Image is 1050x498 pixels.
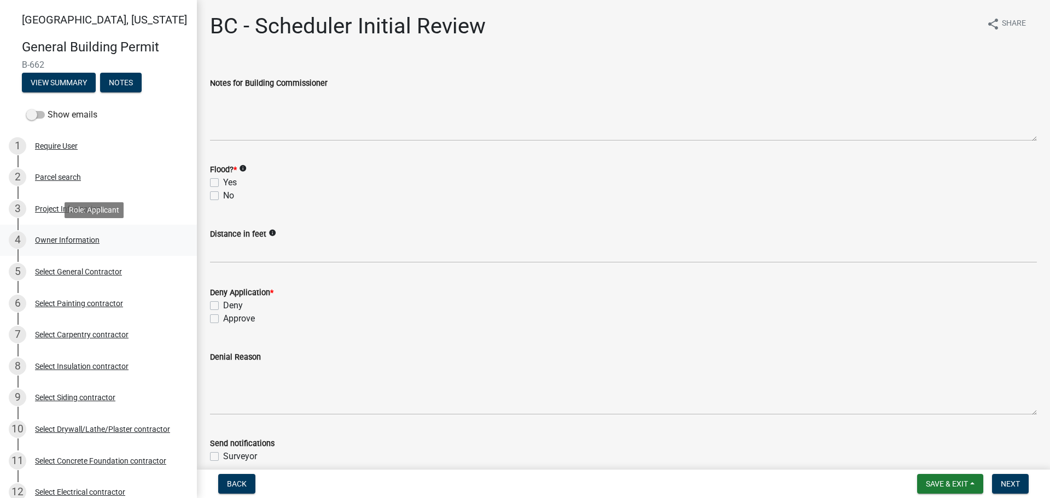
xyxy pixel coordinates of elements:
div: Project Information [35,205,101,213]
div: Select General Contractor [35,268,122,276]
button: Save & Exit [917,474,983,494]
div: 4 [9,231,26,249]
label: Highway [223,463,257,476]
div: 5 [9,263,26,280]
span: Next [1001,479,1020,488]
div: 7 [9,326,26,343]
label: No [223,189,234,202]
button: Next [992,474,1029,494]
label: Distance in feet [210,231,266,238]
button: View Summary [22,73,96,92]
h4: General Building Permit [22,39,188,55]
div: Select Electrical contractor [35,488,125,496]
div: Parcel search [35,173,81,181]
label: Deny [223,299,243,312]
div: Select Drywall/Lathe/Plaster contractor [35,425,170,433]
i: info [269,229,276,237]
label: Deny Application [210,289,273,297]
label: Notes for Building Commissioner [210,80,328,87]
div: 3 [9,200,26,218]
button: Back [218,474,255,494]
span: Back [227,479,247,488]
div: Role: Applicant [65,202,124,218]
span: Share [1002,17,1026,31]
div: 11 [9,452,26,470]
div: Owner Information [35,236,100,244]
i: info [239,165,247,172]
div: 9 [9,389,26,406]
div: Select Insulation contractor [35,362,129,370]
div: 10 [9,420,26,438]
label: Approve [223,312,255,325]
label: Surveyor [223,450,257,463]
div: 1 [9,137,26,155]
div: Select Siding contractor [35,394,115,401]
label: Send notifications [210,440,275,448]
span: [GEOGRAPHIC_DATA], [US_STATE] [22,13,187,26]
button: Notes [100,73,142,92]
wm-modal-confirm: Summary [22,79,96,87]
wm-modal-confirm: Notes [100,79,142,87]
div: 8 [9,358,26,375]
span: Save & Exit [926,479,968,488]
button: shareShare [978,13,1035,34]
div: Select Carpentry contractor [35,331,129,338]
label: Show emails [26,108,97,121]
div: 6 [9,295,26,312]
div: Select Painting contractor [35,300,123,307]
div: Select Concrete Foundation contractor [35,457,166,465]
i: share [987,17,1000,31]
span: B-662 [22,60,175,70]
div: Require User [35,142,78,150]
div: 2 [9,168,26,186]
h1: BC - Scheduler Initial Review [210,13,486,39]
label: Flood? [210,166,237,174]
label: Yes [223,176,237,189]
label: Denial Reason [210,354,261,361]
